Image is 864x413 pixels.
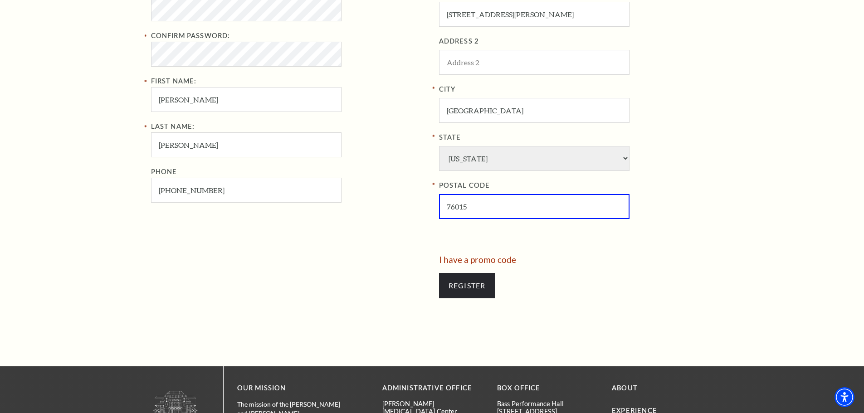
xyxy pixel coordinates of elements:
label: POSTAL CODE [439,180,713,191]
label: Confirm Password: [151,32,230,39]
input: ADDRESS 2 [439,50,630,75]
label: First Name: [151,77,197,85]
label: Last Name: [151,122,195,130]
label: Phone [151,168,177,175]
p: Bass Performance Hall [497,400,598,408]
p: Administrative Office [382,383,483,394]
div: Accessibility Menu [835,387,854,407]
p: OUR MISSION [237,383,351,394]
input: Submit button [439,273,495,298]
label: City [439,84,713,95]
label: State [439,132,713,143]
p: BOX OFFICE [497,383,598,394]
input: City [439,98,630,123]
input: POSTAL CODE [439,194,630,219]
a: I have a promo code [439,254,516,265]
a: About [612,384,638,392]
input: ADDRESS 1 [439,2,630,27]
label: ADDRESS 2 [439,36,713,47]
